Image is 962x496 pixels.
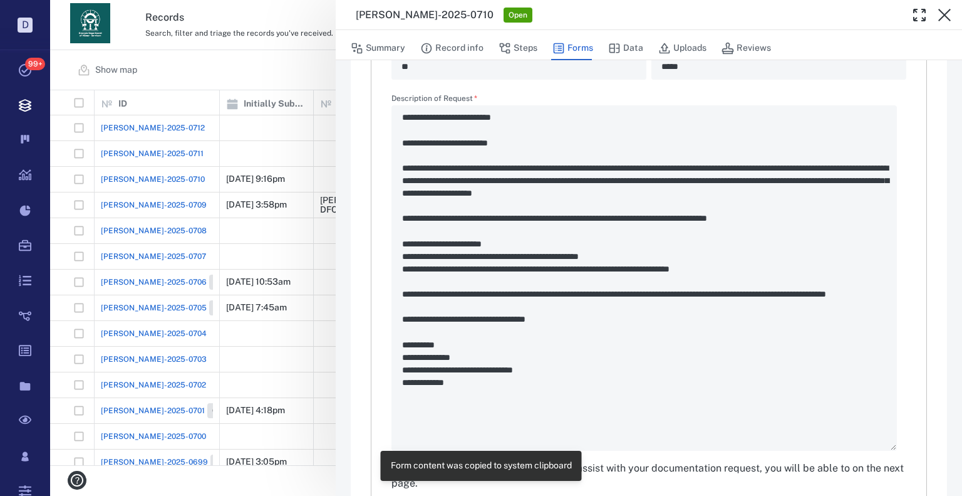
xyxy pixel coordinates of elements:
span: Help [28,9,54,20]
p: D [18,18,33,33]
button: Reviews [721,36,771,60]
div: If you would like to upload any items to assist with your documentation request, you will be able... [391,461,906,491]
span: Open [506,10,530,21]
button: Toggle Fullscreen [907,3,932,28]
button: Steps [499,36,537,60]
button: Record info [420,36,484,60]
button: Data [608,36,643,60]
label: Description of Request [391,95,906,105]
button: Uploads [658,36,706,60]
h3: [PERSON_NAME]-2025-0710 [356,8,494,23]
span: 99+ [25,58,45,70]
button: Close [932,3,957,28]
div: Form content was copied to system clipboard [391,455,572,477]
button: Summary [351,36,405,60]
button: Forms [552,36,593,60]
